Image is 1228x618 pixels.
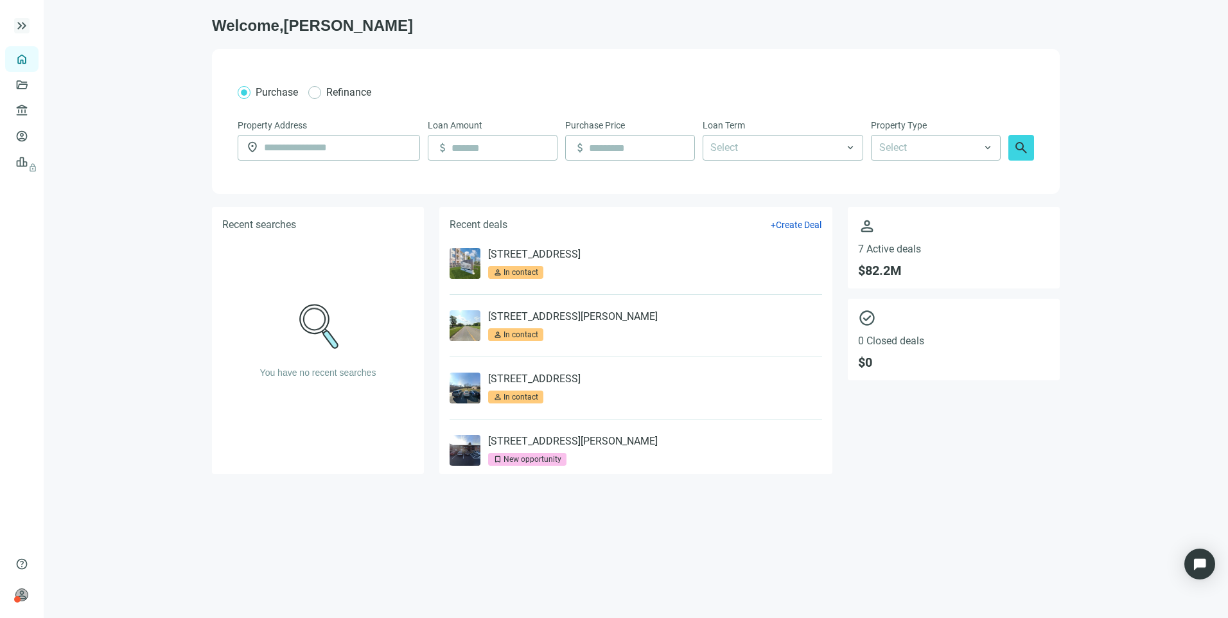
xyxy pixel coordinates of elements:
h1: Welcome, [PERSON_NAME] [212,15,1060,36]
span: Loan Amount [428,118,482,132]
h5: Recent searches [222,217,296,233]
span: person [858,217,1049,235]
a: [STREET_ADDRESS] [488,373,581,385]
span: + [771,220,776,230]
span: person [493,268,502,277]
span: Purchase Price [565,118,625,132]
span: Loan Term [703,118,745,132]
img: deal-photo-0 [450,248,480,279]
span: Refinance [326,86,371,98]
img: deal-photo-2 [450,373,480,403]
span: 0 Closed deals [858,335,1049,347]
span: attach_money [574,141,586,154]
img: deal-photo-3 [450,435,480,466]
div: Open Intercom Messenger [1184,549,1215,579]
span: check_circle [858,309,1049,327]
span: bookmark [493,455,502,464]
button: search [1008,135,1034,161]
a: [STREET_ADDRESS] [488,248,581,261]
span: person [15,588,28,601]
span: search [1013,140,1029,155]
span: $ 82.2M [858,263,1049,278]
button: +Create Deal [770,219,822,231]
a: [STREET_ADDRESS][PERSON_NAME] [488,435,658,448]
h5: Recent deals [450,217,507,233]
div: New opportunity [504,453,561,466]
div: In contact [504,266,538,279]
span: $ 0 [858,355,1049,370]
span: Property Type [871,118,927,132]
a: [STREET_ADDRESS][PERSON_NAME] [488,310,658,323]
span: person [493,330,502,339]
span: 7 Active deals [858,243,1049,255]
span: Property Address [238,118,307,132]
span: help [15,558,28,570]
div: In contact [504,328,538,341]
span: attach_money [436,141,449,154]
span: Purchase [256,86,298,98]
span: You have no recent searches [260,367,376,378]
div: In contact [504,391,538,403]
span: person [493,393,502,402]
span: Create Deal [776,220,821,230]
span: location_on [246,141,259,154]
img: deal-photo-1 [450,310,480,341]
button: keyboard_double_arrow_right [14,18,30,33]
